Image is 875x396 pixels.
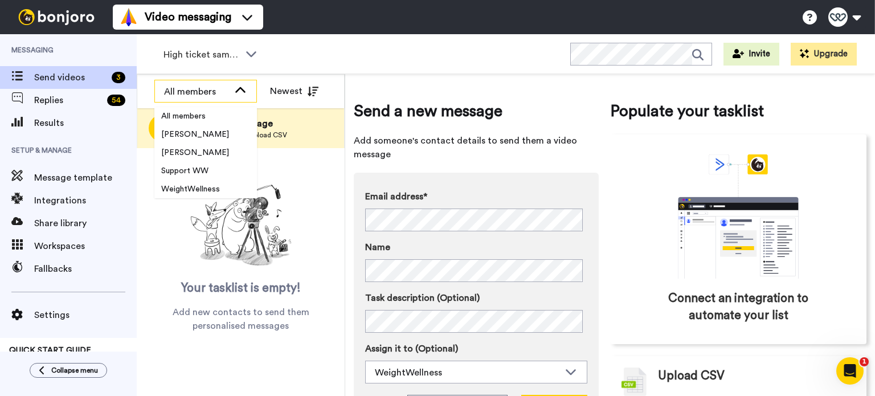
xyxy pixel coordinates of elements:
[181,280,301,297] span: Your tasklist is empty!
[154,305,328,333] span: Add new contacts to send them personalised messages
[163,48,240,62] span: High ticket samtale
[34,93,103,107] span: Replies
[723,43,779,66] button: Invite
[34,171,137,185] span: Message template
[860,357,869,366] span: 1
[154,129,236,140] span: [PERSON_NAME]
[34,239,137,253] span: Workspaces
[154,183,227,195] span: WeightWellness
[34,116,137,130] span: Results
[164,85,229,99] div: All members
[653,154,824,279] div: animation
[120,8,138,26] img: vm-color.svg
[659,290,818,324] span: Connect an integration to automate your list
[791,43,857,66] button: Upgrade
[658,368,725,385] span: Upload CSV
[34,217,137,230] span: Share library
[112,72,125,83] div: 3
[375,366,559,379] div: WeightWellness
[365,190,587,203] label: Email address*
[184,180,298,271] img: ready-set-action.png
[365,291,587,305] label: Task description (Optional)
[365,342,587,356] label: Assign it to (Optional)
[365,240,390,254] span: Name
[107,95,125,106] div: 54
[34,262,137,276] span: Fallbacks
[30,363,107,378] button: Collapse menu
[354,134,599,161] span: Add someone's contact details to send them a video message
[34,308,137,322] span: Settings
[14,9,99,25] img: bj-logo-header-white.svg
[34,71,107,84] span: Send videos
[261,80,327,103] button: Newest
[836,357,864,385] iframe: Intercom live chat
[622,368,647,396] img: csv-grey.png
[154,111,212,122] span: All members
[34,194,137,207] span: Integrations
[154,165,215,177] span: Support WW
[154,147,236,158] span: [PERSON_NAME]
[145,9,231,25] span: Video messaging
[9,346,91,354] span: QUICK START GUIDE
[354,100,599,123] span: Send a new message
[51,366,98,375] span: Collapse menu
[610,100,866,123] span: Populate your tasklist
